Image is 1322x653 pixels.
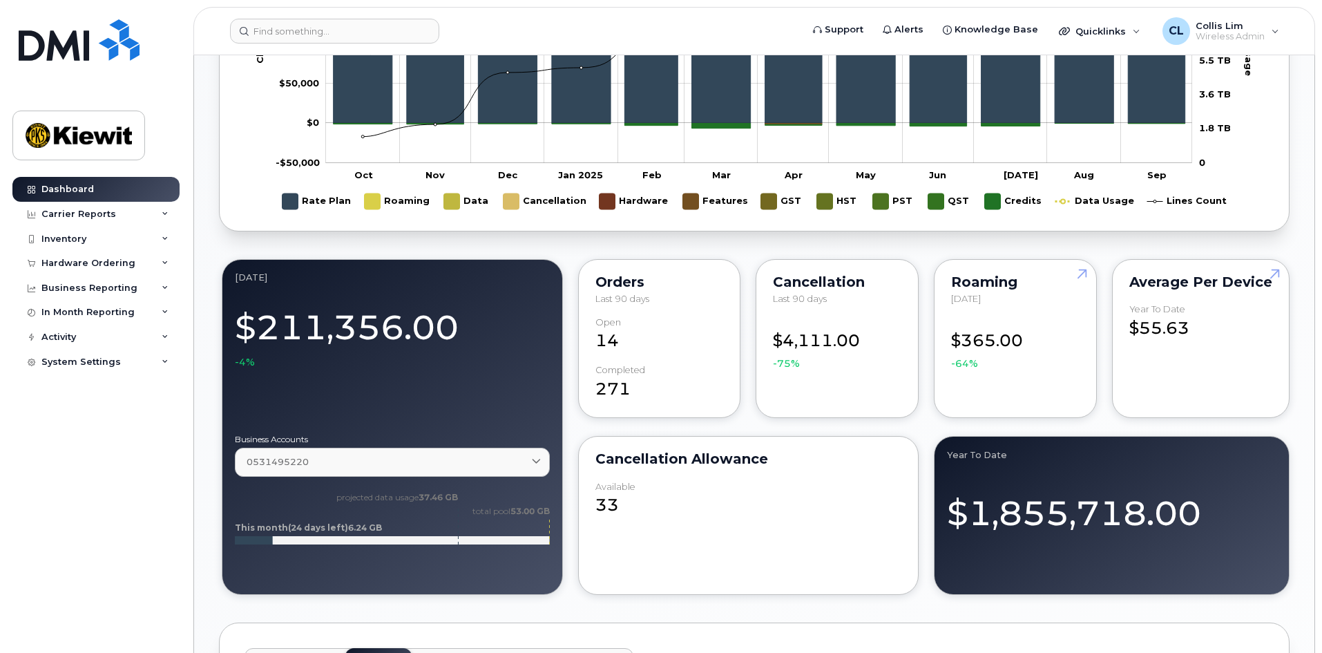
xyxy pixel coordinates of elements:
[951,276,1080,287] div: Roaming
[235,522,288,533] tspan: This month
[1262,593,1312,643] iframe: Messenger Launcher
[444,188,490,215] g: Data
[894,23,923,37] span: Alerts
[510,506,550,516] tspan: 53.00 GB
[761,188,803,215] g: GST
[1196,31,1265,42] span: Wireless Admin
[1129,304,1272,340] div: $55.63
[1129,276,1272,287] div: Average per Device
[498,169,518,180] tspan: Dec
[1199,157,1205,168] tspan: 0
[773,317,901,370] div: $4,111.00
[1129,304,1185,314] div: Year to Date
[933,16,1048,44] a: Knowledge Base
[595,293,649,304] span: Last 90 days
[1196,20,1265,31] span: Collis Lim
[803,16,873,44] a: Support
[773,293,827,304] span: Last 90 days
[947,449,1276,460] div: Year to Date
[1049,17,1150,45] div: Quicklinks
[230,19,439,44] input: Find something...
[334,124,1185,129] g: Credits
[985,188,1042,215] g: Credits
[784,169,803,180] tspan: Apr
[825,23,863,37] span: Support
[336,492,458,502] text: projected data usage
[873,16,933,44] a: Alerts
[595,453,902,464] div: Cancellation Allowance
[683,188,748,215] g: Features
[595,317,621,328] div: Open
[1199,88,1231,100] tspan: 3.6 TB
[235,355,255,369] span: -4%
[773,276,901,287] div: Cancellation
[712,169,731,180] tspan: Mar
[254,21,265,64] tspan: Charges
[1055,188,1134,215] g: Data Usage
[773,357,800,370] span: -75%
[1147,188,1227,215] g: Lines Count
[1169,23,1184,39] span: CL
[1153,17,1289,45] div: Collis Lim
[595,365,645,375] div: completed
[947,477,1276,538] div: $1,855,718.00
[951,293,981,304] span: [DATE]
[558,169,603,180] tspan: Jan 2025
[951,317,1080,370] div: $365.00
[235,272,550,283] div: September 2025
[928,188,971,215] g: QST
[856,169,876,180] tspan: May
[425,169,445,180] tspan: Nov
[595,482,635,492] div: available
[307,117,319,128] tspan: $0
[595,365,724,401] div: 271
[595,317,724,353] div: 14
[472,506,550,516] text: total pool
[365,188,430,215] g: Roaming
[348,522,382,533] tspan: 6.24 GB
[235,448,550,476] a: 0531495220
[504,188,586,215] g: Cancellation
[1004,169,1038,180] tspan: [DATE]
[279,77,319,88] tspan: $50,000
[817,188,859,215] g: HST
[642,169,662,180] tspan: Feb
[419,492,458,502] tspan: 37.46 GB
[955,23,1038,37] span: Knowledge Base
[595,482,902,518] div: 33
[951,357,978,370] span: -64%
[1199,122,1231,133] tspan: 1.8 TB
[600,188,669,215] g: Hardware
[247,455,309,469] span: 0531495220
[1075,26,1126,37] span: Quicklinks
[282,188,1227,215] g: Legend
[354,169,373,180] tspan: Oct
[1073,169,1094,180] tspan: Aug
[1199,55,1231,66] tspan: 5.5 TB
[235,300,550,369] div: $211,356.00
[288,522,348,533] tspan: (24 days left)
[282,188,351,215] g: Rate Plan
[873,188,914,215] g: PST
[279,77,319,88] g: $0
[1147,169,1167,180] tspan: Sep
[595,276,724,287] div: Orders
[276,157,320,168] tspan: -$50,000
[929,169,946,180] tspan: Jun
[235,435,550,444] label: Business Accounts
[276,157,320,168] g: $0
